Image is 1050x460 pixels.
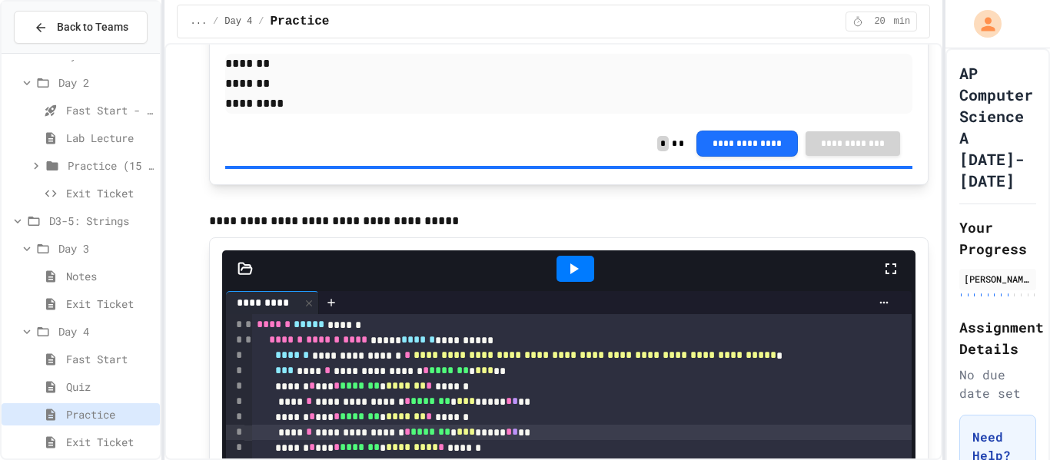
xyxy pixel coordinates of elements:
[258,15,264,28] span: /
[190,15,207,28] span: ...
[68,157,154,174] span: Practice (15 mins)
[224,15,252,28] span: Day 4
[66,434,154,450] span: Exit Ticket
[66,351,154,367] span: Fast Start
[958,6,1005,41] div: My Account
[14,11,148,44] button: Back to Teams
[271,12,330,31] span: Practice
[57,19,128,35] span: Back to Teams
[959,316,1036,359] h2: Assignment Details
[959,62,1036,191] h1: AP Computer Science A [DATE]-[DATE]
[49,213,154,229] span: D3-5: Strings
[66,406,154,422] span: Practice
[894,15,911,28] span: min
[66,130,154,146] span: Lab Lecture
[66,185,154,201] span: Exit Ticket
[58,74,154,91] span: Day 2
[959,366,1036,402] div: No due date set
[66,102,154,118] span: Fast Start - Quiz
[66,268,154,284] span: Notes
[58,240,154,256] span: Day 3
[66,379,154,395] span: Quiz
[964,272,1032,286] div: [PERSON_NAME]
[58,323,154,339] span: Day 4
[959,217,1036,260] h2: Your Progress
[66,296,154,312] span: Exit Ticket
[213,15,218,28] span: /
[868,15,892,28] span: 20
